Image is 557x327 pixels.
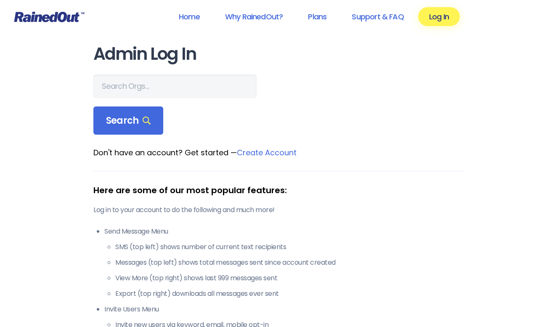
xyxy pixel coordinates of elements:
a: Why RainedOut? [214,7,294,26]
p: Log in to your account to do the following and much more! [93,205,464,215]
li: Send Message Menu [104,226,464,299]
div: Here are some of our most popular features: [93,184,464,197]
a: Plans [297,7,337,26]
h1: Admin Log In [93,45,464,64]
li: Export (top right) downloads all messages ever sent [115,289,464,299]
li: View More (top right) shows last 999 messages sent [115,273,464,283]
input: Search Orgs… [93,74,257,98]
a: Support & FAQ [341,7,414,26]
a: Log In [418,7,460,26]
li: Messages (top left) shows total messages sent since account created [115,258,464,268]
li: SMS (top left) shows number of current text recipients [115,242,464,252]
div: Search [93,106,163,135]
span: Search [106,115,151,127]
a: Create Account [237,147,297,158]
a: Home [168,7,211,26]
